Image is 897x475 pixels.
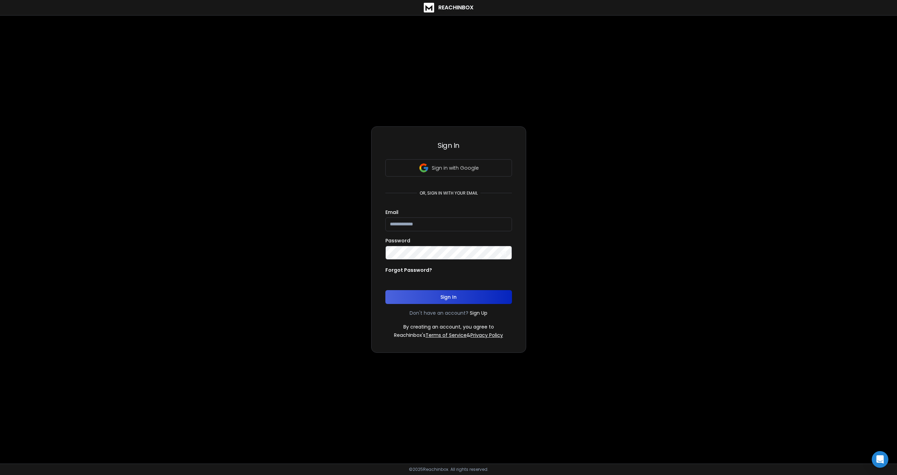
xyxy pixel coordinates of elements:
p: Sign in with Google [432,164,479,171]
p: Forgot Password? [385,267,432,274]
label: Password [385,238,410,243]
p: By creating an account, you agree to [403,323,494,330]
h1: ReachInbox [438,3,474,12]
button: Sign in with Google [385,159,512,177]
div: Open Intercom Messenger [872,451,888,468]
a: Sign Up [470,310,487,316]
p: Don't have an account? [410,310,468,316]
a: ReachInbox [424,3,474,12]
label: Email [385,210,399,215]
a: Privacy Policy [470,332,503,339]
h3: Sign In [385,141,512,150]
img: logo [424,3,434,12]
a: Terms of Service [425,332,467,339]
button: Sign In [385,290,512,304]
p: or, sign in with your email [417,190,480,196]
p: ReachInbox's & [394,332,503,339]
p: © 2025 Reachinbox. All rights reserved. [409,467,488,472]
